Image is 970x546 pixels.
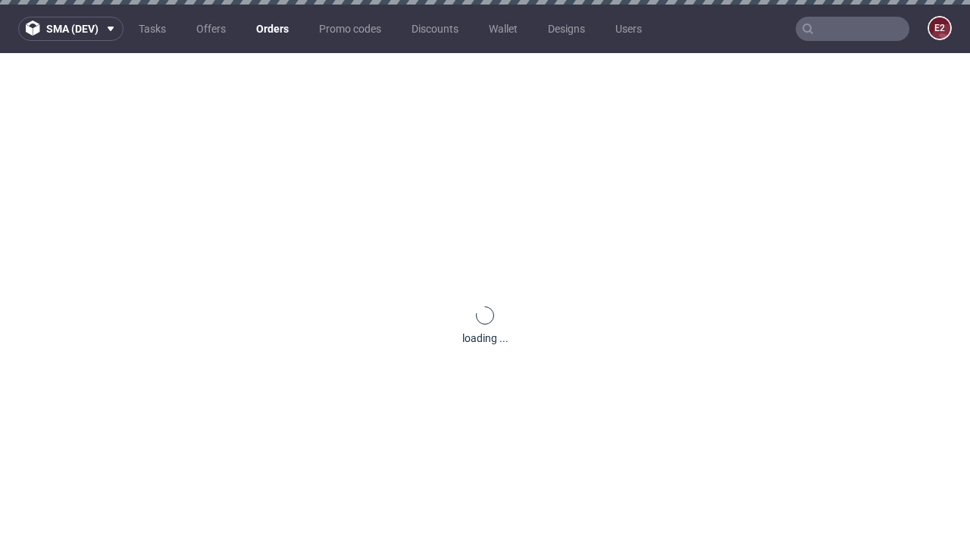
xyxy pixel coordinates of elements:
a: Orders [247,17,298,41]
figcaption: e2 [929,17,950,39]
a: Wallet [480,17,527,41]
a: Discounts [402,17,468,41]
div: loading ... [462,331,508,346]
a: Offers [187,17,235,41]
span: sma (dev) [46,24,99,34]
a: Users [606,17,651,41]
a: Promo codes [310,17,390,41]
a: Tasks [130,17,175,41]
a: Designs [539,17,594,41]
button: sma (dev) [18,17,124,41]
